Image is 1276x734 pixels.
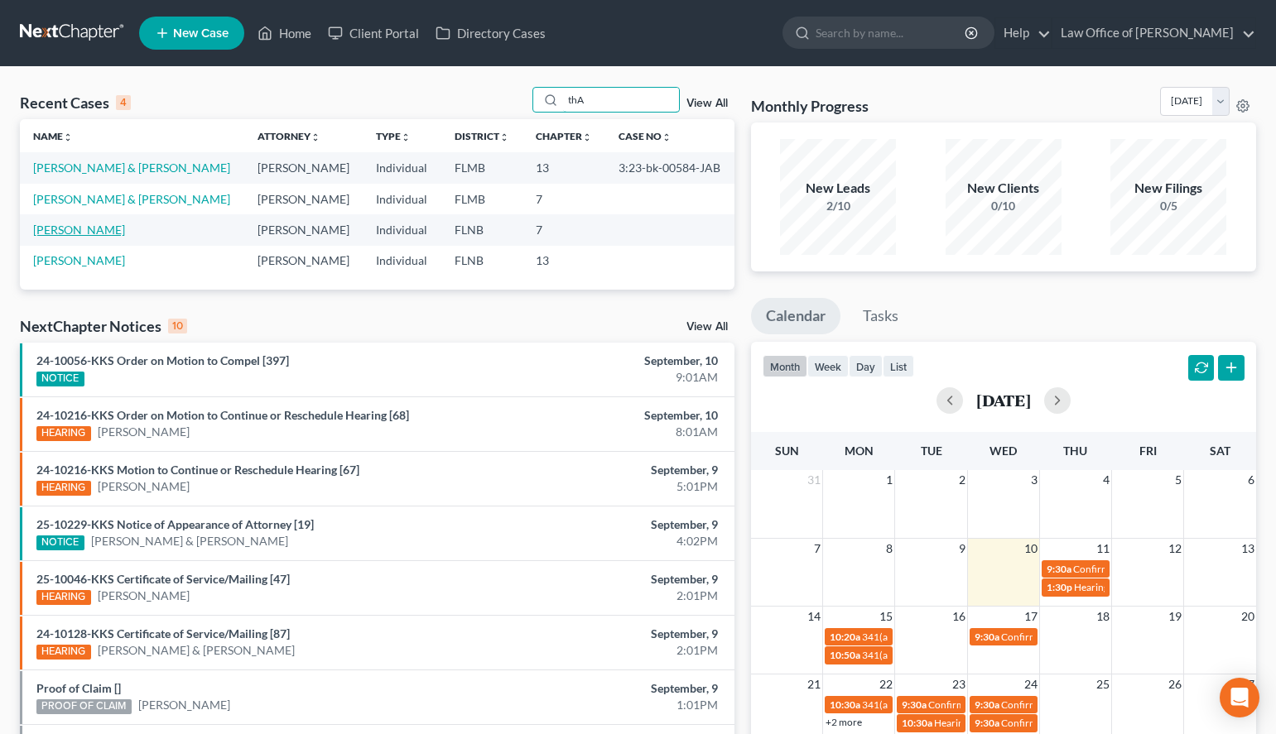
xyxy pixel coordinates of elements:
[975,631,999,643] span: 9:30a
[862,698,1124,711] span: 341(a) meeting of creditors for [PERSON_NAME][US_STATE]
[36,681,121,695] a: Proof of Claim []
[98,642,295,659] a: [PERSON_NAME] & [PERSON_NAME]
[502,642,718,659] div: 2:01PM
[976,391,1031,409] h2: [DATE]
[502,571,718,588] div: September, 9
[990,444,1017,458] span: Wed
[751,96,869,116] h3: Monthly Progress
[563,88,679,112] input: Search by name...
[36,535,84,550] div: NOTICE
[1167,674,1183,694] span: 26
[98,424,190,440] a: [PERSON_NAME]
[244,246,363,276] td: [PERSON_NAME]
[502,424,718,440] div: 8:01AM
[522,152,605,183] td: 13
[1047,581,1072,593] span: 1:30p
[502,462,718,478] div: September, 9
[995,18,1051,48] a: Help
[522,246,605,276] td: 13
[1110,179,1226,198] div: New Filings
[1047,563,1071,575] span: 9:30a
[934,717,1114,729] span: Hearing for [PERSON_NAME][US_STATE]
[36,699,132,714] div: PROOF OF CLAIM
[951,674,967,694] span: 23
[33,223,125,237] a: [PERSON_NAME]
[884,470,894,490] span: 1
[957,470,967,490] span: 2
[830,698,860,711] span: 10:30a
[1063,444,1087,458] span: Thu
[36,481,91,496] div: HEARING
[780,198,896,214] div: 2/10
[502,407,718,424] div: September, 10
[862,631,1022,643] span: 341(a) meeting for [PERSON_NAME]
[946,179,1062,198] div: New Clients
[168,319,187,333] div: 10
[249,18,320,48] a: Home
[63,132,73,142] i: unfold_more
[1029,470,1039,490] span: 3
[806,674,822,694] span: 21
[883,355,914,377] button: list
[686,98,728,109] a: View All
[33,161,230,175] a: [PERSON_NAME] & [PERSON_NAME]
[536,130,592,142] a: Chapterunfold_more
[807,355,849,377] button: week
[138,697,230,713] a: [PERSON_NAME]
[441,152,522,183] td: FLMB
[951,607,967,626] span: 16
[36,590,91,605] div: HEARING
[1052,18,1255,48] a: Law Office of [PERSON_NAME]
[780,179,896,198] div: New Leads
[957,539,967,559] span: 9
[91,533,288,549] a: [PERSON_NAME] & [PERSON_NAME]
[1095,674,1111,694] span: 25
[311,132,320,142] i: unfold_more
[775,444,799,458] span: Sun
[816,17,967,48] input: Search by name...
[686,321,728,333] a: View All
[502,353,718,369] div: September, 10
[884,539,894,559] span: 8
[849,355,883,377] button: day
[878,607,894,626] span: 15
[1001,631,1189,643] span: Confirmation hearing for [PERSON_NAME]
[20,93,131,113] div: Recent Cases
[522,184,605,214] td: 7
[1240,539,1256,559] span: 13
[605,152,734,183] td: 3:23-bk-00584-JAB
[830,649,860,661] span: 10:50a
[441,214,522,245] td: FLNB
[1220,678,1259,717] div: Open Intercom Messenger
[1023,607,1039,626] span: 17
[1073,563,1261,575] span: Confirmation hearing for [PERSON_NAME]
[763,355,807,377] button: month
[363,184,441,214] td: Individual
[502,478,718,495] div: 5:01PM
[427,18,554,48] a: Directory Cases
[98,478,190,495] a: [PERSON_NAME]
[502,369,718,386] div: 9:01AM
[1167,607,1183,626] span: 19
[363,214,441,245] td: Individual
[902,717,932,729] span: 10:30a
[1240,607,1256,626] span: 20
[320,18,427,48] a: Client Portal
[1139,444,1157,458] span: Fri
[751,298,840,334] a: Calendar
[806,607,822,626] span: 14
[376,130,411,142] a: Typeunfold_more
[244,214,363,245] td: [PERSON_NAME]
[363,152,441,183] td: Individual
[1095,539,1111,559] span: 11
[1173,470,1183,490] span: 5
[36,426,91,441] div: HEARING
[98,588,190,604] a: [PERSON_NAME]
[975,698,999,711] span: 9:30a
[33,130,73,142] a: Nameunfold_more
[1023,539,1039,559] span: 10
[662,132,672,142] i: unfold_more
[1240,674,1256,694] span: 27
[830,631,860,643] span: 10:20a
[502,533,718,549] div: 4:02PM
